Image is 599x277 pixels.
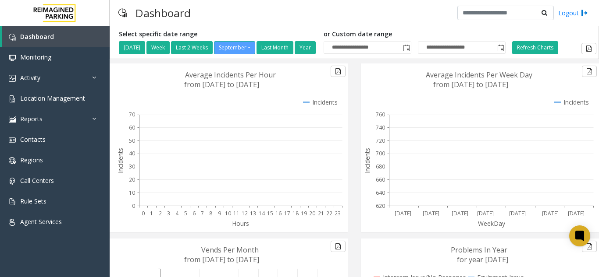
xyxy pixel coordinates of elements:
[259,210,265,217] text: 14
[477,210,494,217] text: [DATE]
[2,26,110,47] a: Dashboard
[129,111,135,118] text: 70
[185,70,276,80] text: Average Incidents Per Hour
[129,189,135,196] text: 10
[376,202,385,210] text: 620
[267,210,273,217] text: 15
[581,43,596,54] button: Export to pdf
[292,210,299,217] text: 18
[118,2,127,24] img: pageIcon
[478,219,506,228] text: WeekDay
[129,163,135,170] text: 30
[214,41,255,54] button: September
[324,31,506,38] h5: or Custom date range
[131,2,195,24] h3: Dashboard
[376,176,385,183] text: 660
[20,217,62,226] span: Agent Services
[9,116,16,123] img: 'icon'
[132,202,135,210] text: 0
[9,178,16,185] img: 'icon'
[184,80,259,89] text: from [DATE] to [DATE]
[184,255,259,264] text: from [DATE] to [DATE]
[129,124,135,131] text: 60
[581,8,588,18] img: logout
[423,210,439,217] text: [DATE]
[129,150,135,157] text: 40
[331,66,346,77] button: Export to pdf
[209,210,212,217] text: 8
[582,241,597,252] button: Export to pdf
[232,219,249,228] text: Hours
[509,210,526,217] text: [DATE]
[558,8,588,18] a: Logout
[301,210,307,217] text: 19
[568,210,585,217] text: [DATE]
[201,210,204,217] text: 7
[175,210,179,217] text: 4
[119,31,317,38] h5: Select specific date range
[242,210,248,217] text: 12
[225,210,231,217] text: 10
[20,53,51,61] span: Monitoring
[376,111,385,118] text: 760
[119,41,145,54] button: [DATE]
[376,137,385,144] text: 720
[146,41,170,54] button: Week
[20,135,46,144] span: Contacts
[512,41,558,54] button: Refresh Charts
[218,210,221,217] text: 9
[20,156,43,164] span: Regions
[376,124,385,131] text: 740
[401,42,411,54] span: Toggle popup
[20,197,46,205] span: Rule Sets
[318,210,324,217] text: 21
[9,34,16,41] img: 'icon'
[233,210,239,217] text: 11
[376,150,385,157] text: 700
[167,210,170,217] text: 3
[20,74,40,82] span: Activity
[451,245,507,255] text: Problems In Year
[184,210,187,217] text: 5
[457,255,508,264] text: for year [DATE]
[201,245,259,255] text: Vends Per Month
[20,94,85,102] span: Location Management
[129,176,135,183] text: 20
[20,115,43,123] span: Reports
[452,210,468,217] text: [DATE]
[331,241,346,252] button: Export to pdf
[335,210,341,217] text: 23
[433,80,508,89] text: from [DATE] to [DATE]
[582,66,597,77] button: Export to pdf
[116,148,125,173] text: Incidents
[9,198,16,205] img: 'icon'
[171,41,213,54] button: Last 2 Weeks
[193,210,196,217] text: 6
[363,148,371,173] text: Incidents
[20,176,54,185] span: Call Centers
[395,210,411,217] text: [DATE]
[9,157,16,164] img: 'icon'
[159,210,162,217] text: 2
[284,210,290,217] text: 17
[9,95,16,102] img: 'icon'
[129,137,135,144] text: 50
[496,42,505,54] span: Toggle popup
[9,137,16,144] img: 'icon'
[326,210,332,217] text: 22
[376,163,385,170] text: 680
[275,210,282,217] text: 16
[9,219,16,226] img: 'icon'
[257,41,293,54] button: Last Month
[20,32,54,41] span: Dashboard
[295,41,316,54] button: Year
[309,210,315,217] text: 20
[542,210,559,217] text: [DATE]
[9,75,16,82] img: 'icon'
[9,54,16,61] img: 'icon'
[142,210,145,217] text: 0
[426,70,532,80] text: Average Incidents Per Week Day
[376,189,385,196] text: 640
[250,210,256,217] text: 13
[150,210,153,217] text: 1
